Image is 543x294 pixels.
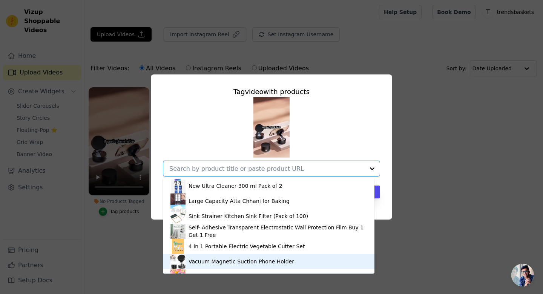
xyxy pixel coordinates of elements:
[170,193,186,209] img: product thumbnail
[189,212,308,220] div: Sink Strainer Kitchen Sink Filter (Pack of 100)
[170,239,186,254] img: product thumbnail
[253,97,290,158] img: reel-preview-mjutyq-xu.myshopify.com-3714170721682997979_76656819710.jpeg
[189,243,305,250] div: 4 in 1 Portable Electric Vegetable Cutter Set
[170,209,186,224] img: product thumbnail
[170,178,186,193] img: product thumbnail
[170,254,186,269] img: product thumbnail
[189,182,282,190] div: New Ultra Cleaner 300 ml Pack of 2
[170,269,186,284] img: product thumbnail
[169,165,365,172] input: Search by product title or paste product URL
[189,197,290,205] div: Large Capacity Atta Chhani for Baking
[170,224,186,239] img: product thumbnail
[189,258,294,265] div: Vacuum Magnetic Suction Phone Holder
[189,224,367,239] div: Self- Adhesive Transparent Electrostatic Wall Protection Film Buy 1 Get 1 Free
[511,264,534,286] div: Open chat
[163,87,380,97] div: Tag video with products
[189,273,315,280] div: Portable mini sealing machine battery operated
